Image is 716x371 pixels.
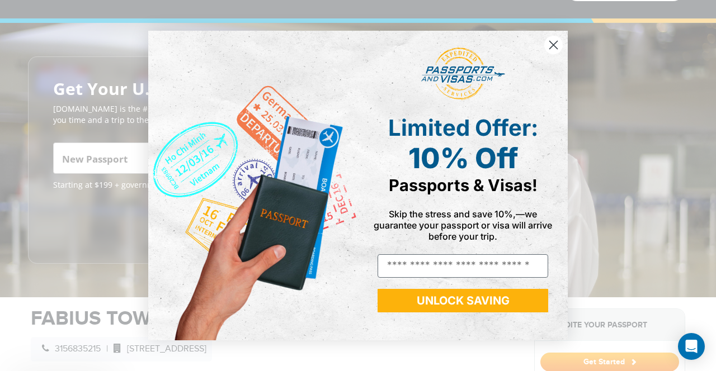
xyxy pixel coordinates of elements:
button: UNLOCK SAVING [378,289,548,312]
div: Open Intercom Messenger [678,333,705,360]
span: 10% Off [408,141,518,175]
span: Limited Offer: [388,114,538,141]
span: Passports & Visas! [389,175,538,195]
img: de9cda0d-0715-46ca-9a25-073762a91ba7.png [148,31,358,340]
span: Skip the stress and save 10%,—we guarantee your passport or visa will arrive before your trip. [374,208,552,242]
button: Close dialog [544,35,563,55]
img: passports and visas [421,47,505,100]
